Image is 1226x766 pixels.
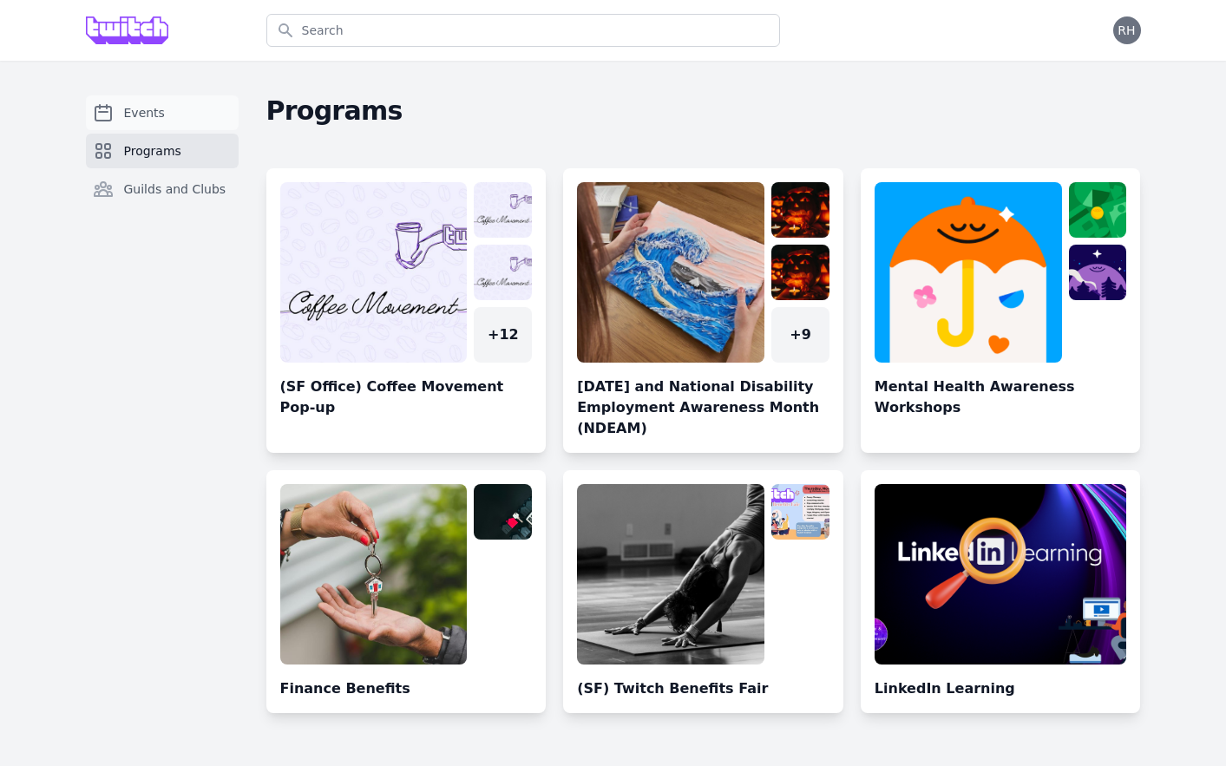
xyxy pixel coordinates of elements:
span: Guilds and Clubs [124,180,226,198]
span: Programs [124,142,181,160]
a: Guilds and Clubs [86,172,239,206]
h2: Programs [266,95,1141,127]
nav: Sidebar [86,95,239,234]
input: Search [266,14,780,47]
span: Events [124,104,165,121]
span: RH [1118,24,1135,36]
img: Grove [86,16,169,44]
a: Events [86,95,239,130]
button: RH [1113,16,1141,44]
a: Programs [86,134,239,168]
